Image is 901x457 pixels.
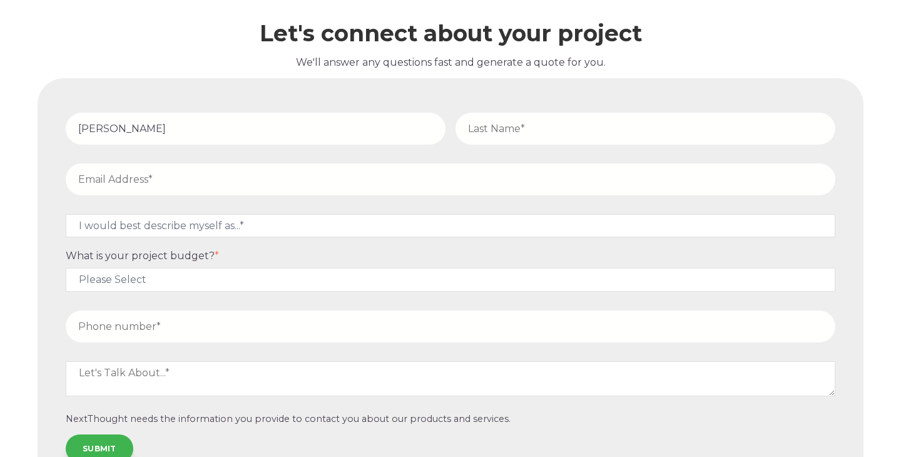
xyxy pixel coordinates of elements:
[66,163,835,195] input: Email Address*
[66,311,835,342] input: Phone number*
[38,21,863,46] h2: Let's connect about your project
[456,113,835,145] input: Last Name*
[66,414,835,424] p: NextThought needs the information you provide to contact you about our products and services.
[38,54,863,71] p: We'll answer any questions fast and generate a quote for you.
[66,113,445,145] input: First Name*
[66,250,215,262] span: What is your project budget?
